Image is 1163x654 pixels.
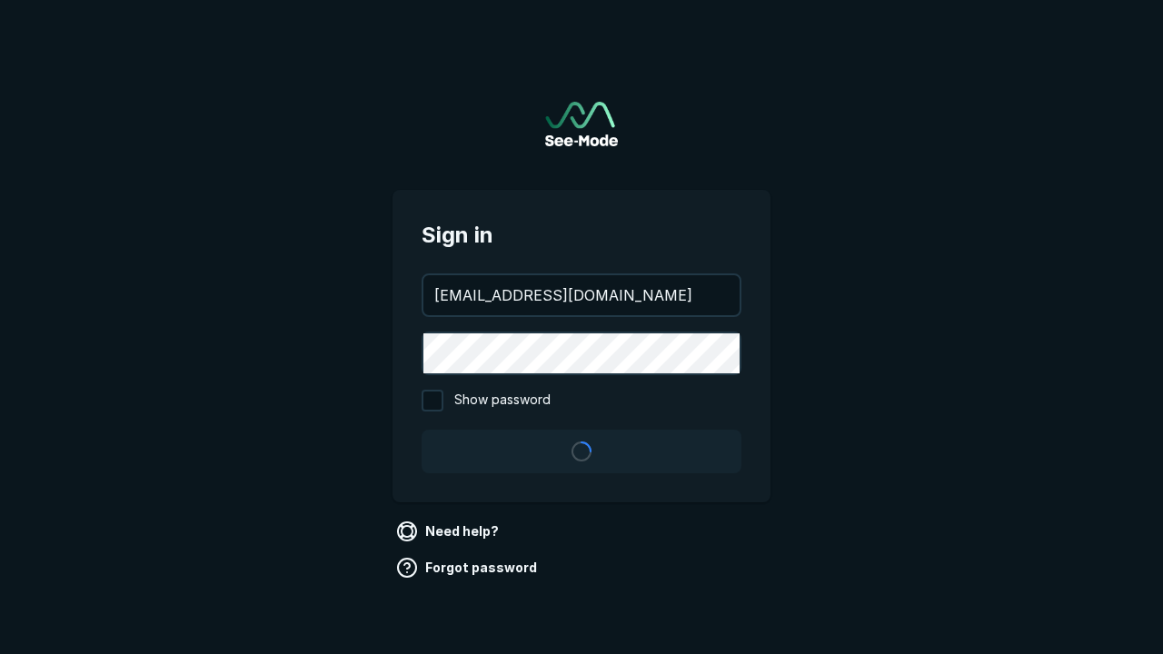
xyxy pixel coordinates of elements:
a: Need help? [393,517,506,546]
input: your@email.com [423,275,740,315]
a: Go to sign in [545,102,618,146]
img: See-Mode Logo [545,102,618,146]
span: Sign in [422,219,741,252]
a: Forgot password [393,553,544,582]
span: Show password [454,390,551,411]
